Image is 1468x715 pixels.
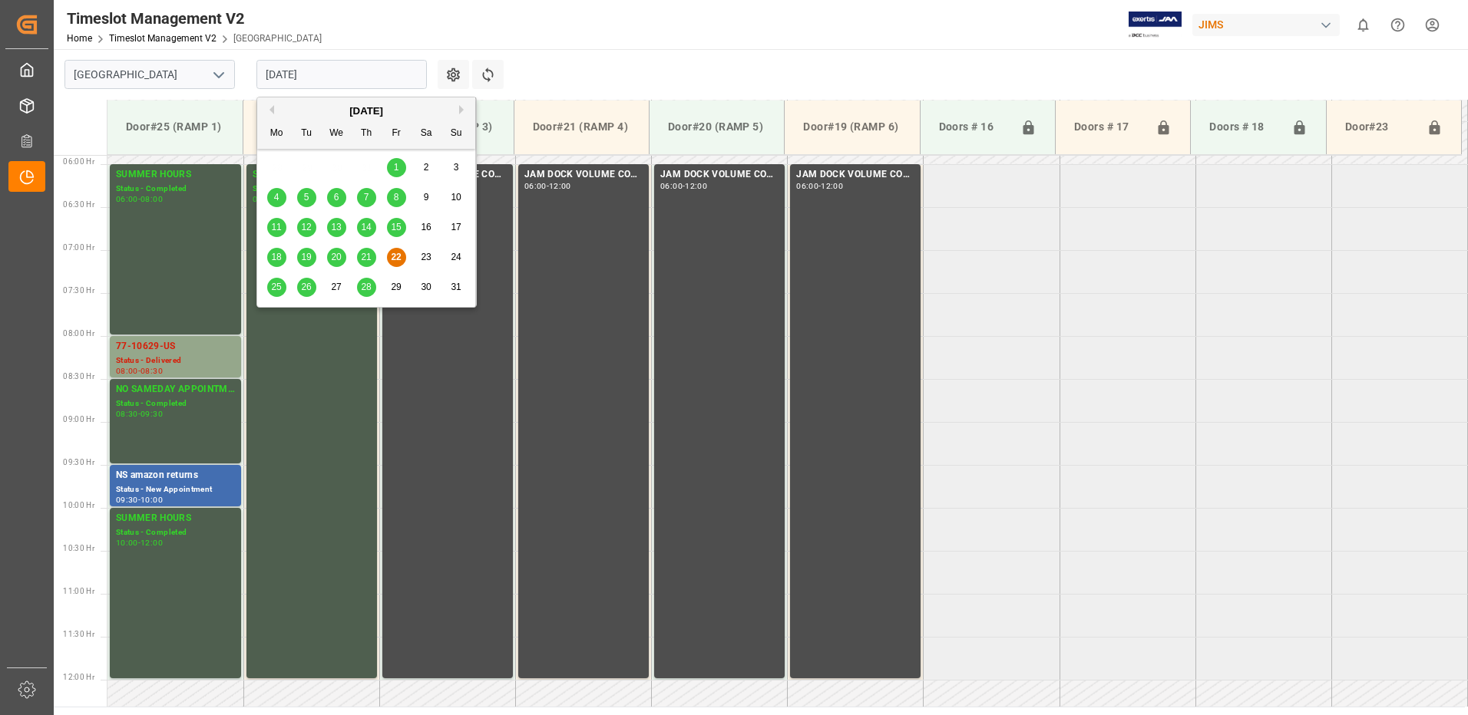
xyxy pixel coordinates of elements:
[660,167,779,183] div: JAM DOCK VOLUME CONTROL
[207,63,230,87] button: open menu
[447,218,466,237] div: Choose Sunday, August 17th, 2025
[297,218,316,237] div: Choose Tuesday, August 12th, 2025
[387,248,406,267] div: Choose Friday, August 22nd, 2025
[67,33,92,44] a: Home
[660,183,683,189] div: 06:00
[141,496,163,503] div: 10:00
[63,587,94,595] span: 11:00 Hr
[361,252,371,262] span: 21
[331,282,341,292] span: 27
[116,167,235,183] div: SUMMER HOURS
[662,113,772,141] div: Door#20 (RAMP 5)
[796,167,914,183] div: JAM DOCK VOLUME CONTROL
[267,218,286,237] div: Choose Monday, August 11th, 2025
[138,496,141,503] div: -
[421,222,431,232] span: 16
[357,248,376,267] div: Choose Thursday, August 21st, 2025
[253,196,275,203] div: 06:00
[447,188,466,207] div: Choose Sunday, August 10th, 2025
[63,544,94,552] span: 10:30 Hr
[387,188,406,207] div: Choose Friday, August 8th, 2025
[116,367,138,374] div: 08:00
[327,248,346,267] div: Choose Wednesday, August 20th, 2025
[1192,10,1346,39] button: JIMS
[685,183,707,189] div: 12:00
[357,218,376,237] div: Choose Thursday, August 14th, 2025
[141,539,163,546] div: 12:00
[63,630,94,638] span: 11:30 Hr
[116,483,235,496] div: Status - New Appointment
[271,252,281,262] span: 18
[141,410,163,417] div: 09:30
[63,501,94,509] span: 10:00 Hr
[421,252,431,262] span: 23
[63,415,94,423] span: 09:00 Hr
[391,222,401,232] span: 15
[1192,14,1340,36] div: JIMS
[391,252,401,262] span: 22
[1129,12,1182,38] img: Exertis%20JAM%20-%20Email%20Logo.jpg_1722504956.jpg
[524,167,643,183] div: JAM DOCK VOLUME CONTROL
[394,162,399,173] span: 1
[818,183,821,189] div: -
[451,282,461,292] span: 31
[1380,8,1415,42] button: Help Center
[454,162,459,173] span: 3
[63,458,94,466] span: 09:30 Hr
[116,496,138,503] div: 09:30
[63,157,94,166] span: 06:00 Hr
[301,252,311,262] span: 19
[271,282,281,292] span: 25
[327,124,346,143] div: We
[447,248,466,267] div: Choose Sunday, August 24th, 2025
[301,222,311,232] span: 12
[297,124,316,143] div: Tu
[274,192,279,203] span: 4
[387,124,406,143] div: Fr
[459,105,468,114] button: Next Month
[109,33,217,44] a: Timeslot Management V2
[334,192,339,203] span: 6
[271,222,281,232] span: 11
[116,511,235,526] div: SUMMER HOURS
[116,339,235,354] div: 77-10629-US
[361,222,371,232] span: 14
[387,278,406,297] div: Choose Friday, August 29th, 2025
[683,183,685,189] div: -
[447,124,466,143] div: Su
[331,222,341,232] span: 13
[417,158,436,177] div: Choose Saturday, August 2nd, 2025
[116,354,235,367] div: Status - Delivered
[1068,113,1149,142] div: Doors # 17
[361,282,371,292] span: 28
[267,188,286,207] div: Choose Monday, August 4th, 2025
[357,188,376,207] div: Choose Thursday, August 7th, 2025
[387,218,406,237] div: Choose Friday, August 15th, 2025
[417,124,436,143] div: Sa
[116,183,235,196] div: Status - Completed
[1339,113,1420,142] div: Door#23
[267,248,286,267] div: Choose Monday, August 18th, 2025
[391,282,401,292] span: 29
[549,183,571,189] div: 12:00
[451,222,461,232] span: 17
[265,105,274,114] button: Previous Month
[451,192,461,203] span: 10
[256,60,427,89] input: DD.MM.YYYY
[796,183,818,189] div: 06:00
[417,278,436,297] div: Choose Saturday, August 30th, 2025
[116,410,138,417] div: 08:30
[256,113,365,141] div: Door#24 (RAMP 2)
[301,282,311,292] span: 26
[424,162,429,173] span: 2
[297,248,316,267] div: Choose Tuesday, August 19th, 2025
[821,183,843,189] div: 12:00
[421,282,431,292] span: 30
[67,7,322,30] div: Timeslot Management V2
[138,367,141,374] div: -
[120,113,230,141] div: Door#25 (RAMP 1)
[327,218,346,237] div: Choose Wednesday, August 13th, 2025
[116,468,235,483] div: NS amazon returns
[547,183,549,189] div: -
[253,183,371,196] div: Status - Completed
